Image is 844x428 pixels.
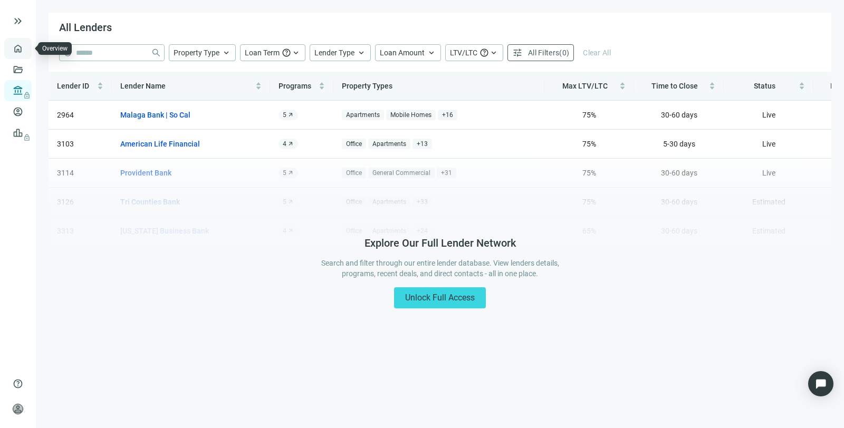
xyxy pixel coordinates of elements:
[59,21,112,34] span: All Lenders
[13,404,23,414] span: person
[318,258,562,279] div: Search and filter through our entire lender database. View lenders details, programs, recent deal...
[12,15,24,27] button: keyboard_double_arrow_right
[405,293,475,303] span: Unlock Full Access
[365,237,516,249] h5: Explore Our Full Lender Network
[808,371,833,396] div: Open Intercom Messenger
[13,378,23,389] span: help
[394,287,486,308] button: Unlock Full Access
